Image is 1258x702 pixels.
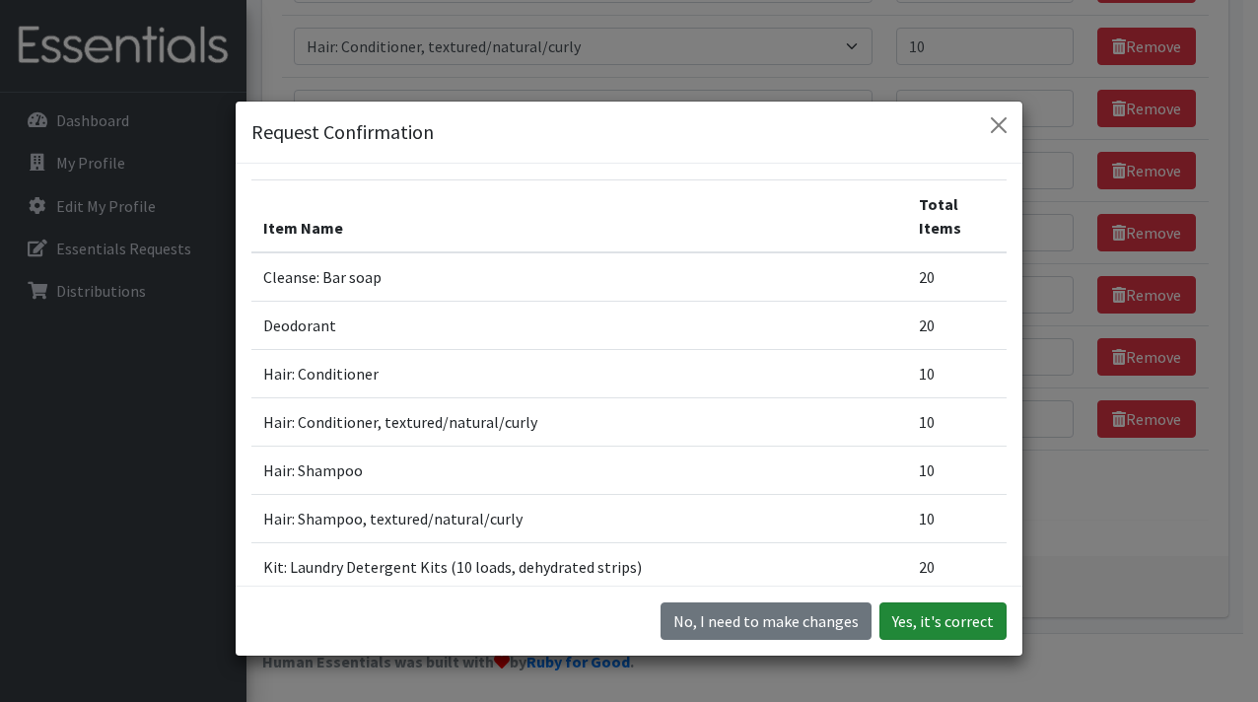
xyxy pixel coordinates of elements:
td: Deodorant [251,302,907,350]
td: Hair: Shampoo [251,447,907,495]
td: Cleanse: Bar soap [251,252,907,302]
td: Hair: Shampoo, textured/natural/curly [251,495,907,543]
button: No I need to make changes [661,602,872,640]
td: 20 [907,543,1007,592]
td: 10 [907,447,1007,495]
button: Close [983,109,1014,141]
th: Item Name [251,180,907,253]
th: Total Items [907,180,1007,253]
td: 10 [907,398,1007,447]
td: 10 [907,350,1007,398]
td: 20 [907,302,1007,350]
td: Kit: Laundry Detergent Kits (10 loads, dehydrated strips) [251,543,907,592]
h5: Request Confirmation [251,117,434,147]
button: Yes, it's correct [879,602,1007,640]
td: 10 [907,495,1007,543]
td: Hair: Conditioner, textured/natural/curly [251,398,907,447]
td: Hair: Conditioner [251,350,907,398]
td: 20 [907,252,1007,302]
